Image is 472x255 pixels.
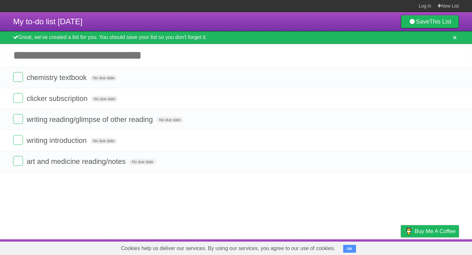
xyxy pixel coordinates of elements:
label: Done [13,114,23,124]
label: Done [13,72,23,82]
b: This List [429,18,451,25]
a: SaveThis List [401,15,459,28]
a: Developers [335,241,362,253]
img: Buy me a coffee [404,226,413,237]
span: clicker subscription [27,94,89,103]
a: Buy me a coffee [401,225,459,237]
span: No due date [90,138,117,144]
span: Buy me a coffee [415,226,456,237]
span: art and medicine reading/notes [27,157,127,166]
label: Done [13,93,23,103]
span: No due date [90,75,117,81]
button: OK [343,245,356,253]
span: writing reading/glimpse of other reading [27,115,154,124]
span: writing introduction [27,136,88,145]
label: Done [13,135,23,145]
span: My to-do list [DATE] [13,17,83,26]
label: Done [13,156,23,166]
span: Cookies help us deliver our services. By using our services, you agree to our use of cookies. [114,242,342,255]
a: Suggest a feature [418,241,459,253]
a: Privacy [392,241,409,253]
span: No due date [156,117,183,123]
a: Terms [370,241,384,253]
span: No due date [91,96,118,102]
span: chemistry textbook [27,73,88,82]
span: No due date [129,159,156,165]
a: About [314,241,327,253]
